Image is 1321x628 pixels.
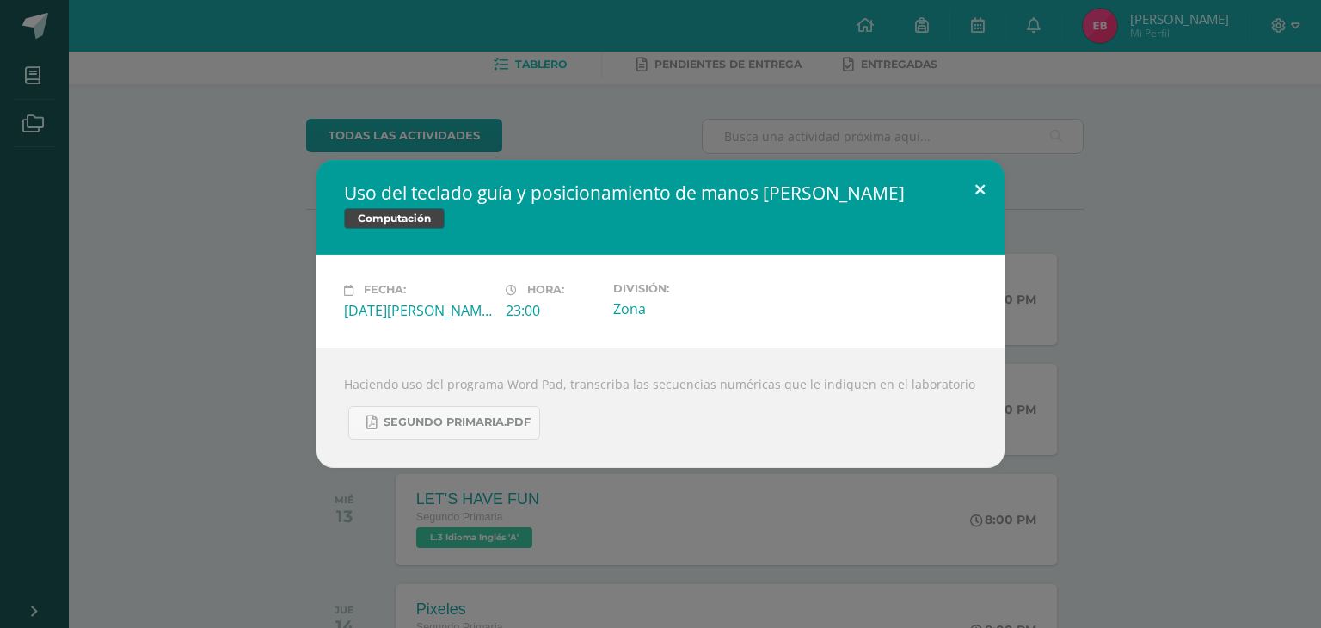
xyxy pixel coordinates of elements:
[348,406,540,440] a: Segundo Primaria.pdf
[527,284,564,297] span: Hora:
[344,301,492,320] div: [DATE][PERSON_NAME]
[955,160,1005,219] button: Close (Esc)
[316,348,1005,468] div: Haciendo uso del programa Word Pad, transcriba las secuencias numéricas que le indiquen en el lab...
[506,301,599,320] div: 23:00
[613,282,761,295] label: División:
[344,208,445,229] span: Computación
[364,284,406,297] span: Fecha:
[344,181,977,205] h2: Uso del teclado guía y posicionamiento de manos [PERSON_NAME]
[613,299,761,318] div: Zona
[384,416,531,429] span: Segundo Primaria.pdf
